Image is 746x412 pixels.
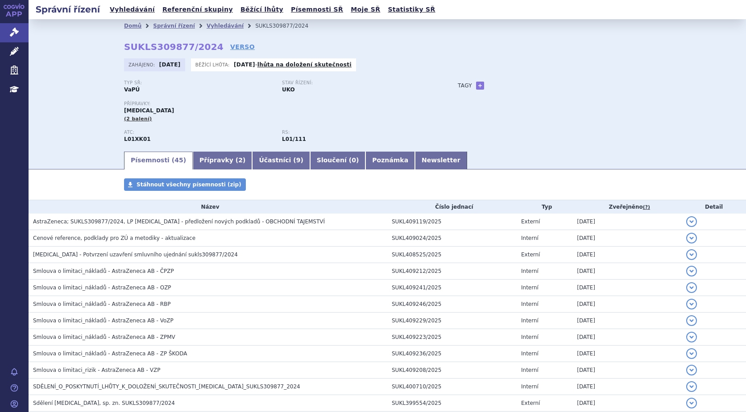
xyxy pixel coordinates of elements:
span: Interní [521,334,539,340]
span: AstraZeneca; SUKLS309877/2024, LP LYNPARZA - předložení nových podkladů - OBCHODNÍ TAJEMSTVÍ [33,218,325,225]
span: SDĚLENÍ_O_POSKYTNUTÍ_LHŮTY_K_DOLOŽENÍ_SKUTEČNOSTI_LYNPARZA_SUKLS309877_2024 [33,383,300,390]
th: Číslo jednací [387,200,517,214]
td: [DATE] [572,329,682,346]
button: detail [686,299,697,309]
strong: [DATE] [234,62,255,68]
a: Přípravky (2) [193,152,252,169]
span: Zahájeno: [128,61,157,68]
a: Běžící lhůty [238,4,286,16]
a: Písemnosti SŘ [288,4,346,16]
span: Smlouva o limitaci_nákladů - AstraZeneca AB - ČPZP [33,268,174,274]
button: detail [686,216,697,227]
td: SUKL400710/2025 [387,379,517,395]
td: SUKL409024/2025 [387,230,517,247]
span: Externí [521,400,540,406]
button: detail [686,365,697,375]
span: Interní [521,301,539,307]
a: Vyhledávání [107,4,157,16]
td: SUKL409212/2025 [387,263,517,280]
li: SUKLS309877/2024 [255,19,320,33]
span: Cenové reference, podklady pro ZÚ a metodiky - aktualizace [33,235,195,241]
a: Referenční skupiny [160,4,236,16]
a: + [476,82,484,90]
p: Stav řízení: [282,80,431,86]
td: [DATE] [572,395,682,412]
td: [DATE] [572,346,682,362]
td: [DATE] [572,247,682,263]
a: Newsletter [415,152,467,169]
h3: Tagy [458,80,472,91]
button: detail [686,282,697,293]
td: [DATE] [572,296,682,313]
span: 45 [174,157,183,164]
td: SUKL409223/2025 [387,329,517,346]
strong: OLAPARIB [124,136,151,142]
td: [DATE] [572,230,682,247]
span: Interní [521,268,539,274]
span: Interní [521,235,539,241]
span: Interní [521,367,539,373]
a: Písemnosti (45) [124,152,193,169]
span: 2 [238,157,243,164]
td: [DATE] [572,280,682,296]
strong: SUKLS309877/2024 [124,41,224,52]
p: RS: [282,130,431,135]
a: Vyhledávání [207,23,244,29]
button: detail [686,381,697,392]
button: detail [686,233,697,243]
span: Interní [521,350,539,357]
td: SUKL409246/2025 [387,296,517,313]
td: SUKL409241/2025 [387,280,517,296]
span: Smlouva o limitaci_rizik - AstraZeneca AB - VZP [33,367,160,373]
span: Smlouva o limitaci_nákladů - AstraZeneca AB - OZP [33,284,171,291]
th: Typ [517,200,572,214]
strong: olaparib tbl. [282,136,306,142]
span: (2 balení) [124,116,152,122]
td: SUKL409229/2025 [387,313,517,329]
p: - [234,61,352,68]
span: Interní [521,317,539,324]
td: [DATE] [572,214,682,230]
strong: UKO [282,87,295,93]
a: lhůta na doložení skutečnosti [257,62,352,68]
abbr: (?) [643,204,650,210]
td: [DATE] [572,313,682,329]
span: Smlouva o limitaci_nákladů - AstraZeneca AB - RBP [33,301,171,307]
span: [MEDICAL_DATA] [124,107,174,114]
h2: Správní řízení [29,3,107,16]
a: Správní řízení [153,23,195,29]
a: Domů [124,23,141,29]
strong: VaPÚ [124,87,140,93]
td: [DATE] [572,362,682,379]
button: detail [686,348,697,359]
a: Účastníci (9) [252,152,310,169]
th: Zveřejněno [572,200,682,214]
span: 0 [352,157,356,164]
span: Smlouva o limitaci_nákladů - AstraZeneca AB - VoZP [33,317,174,324]
td: [DATE] [572,379,682,395]
td: SUKL409236/2025 [387,346,517,362]
span: Smlouva o limitaci_nákladů - AstraZeneca AB - ZPMV [33,334,175,340]
button: detail [686,332,697,342]
span: Sdělení LYNPARZA, sp. zn. SUKLS309877/2024 [33,400,175,406]
a: Statistiky SŘ [385,4,438,16]
span: Externí [521,251,540,258]
span: Interní [521,383,539,390]
td: SUKL409208/2025 [387,362,517,379]
th: Název [29,200,387,214]
span: Stáhnout všechny písemnosti (zip) [137,181,241,188]
td: [DATE] [572,263,682,280]
td: SUKL408525/2025 [387,247,517,263]
a: Stáhnout všechny písemnosti (zip) [124,178,246,191]
a: Moje SŘ [348,4,383,16]
td: SUKL399554/2025 [387,395,517,412]
span: Interní [521,284,539,291]
button: detail [686,266,697,276]
p: Typ SŘ: [124,80,273,86]
a: VERSO [230,42,255,51]
a: Sloučení (0) [310,152,365,169]
button: detail [686,249,697,260]
td: SUKL409119/2025 [387,214,517,230]
th: Detail [682,200,746,214]
span: LYNPARZA - Potvrzení uzavření smluvního ujednání sukls309877/2024 [33,251,238,258]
